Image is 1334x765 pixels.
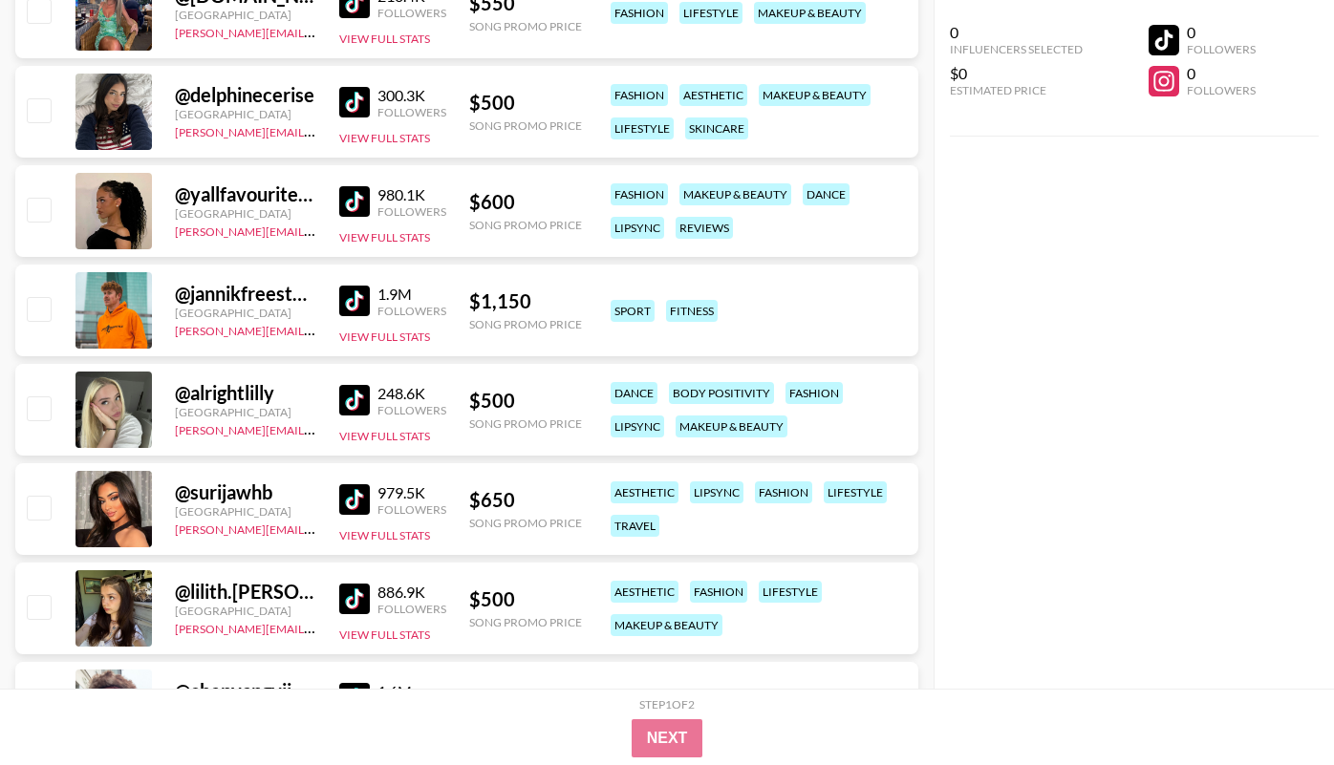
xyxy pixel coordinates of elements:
div: $ 500 [469,389,582,413]
a: [PERSON_NAME][EMAIL_ADDRESS][PERSON_NAME][DOMAIN_NAME] [175,221,549,239]
img: TikTok [339,286,370,316]
div: fashion [611,2,668,24]
div: lifestyle [679,2,742,24]
div: lifestyle [759,581,822,603]
button: Next [632,719,703,757]
div: sport [611,300,655,322]
a: [PERSON_NAME][EMAIL_ADDRESS][DOMAIN_NAME] [175,618,458,636]
div: lipsync [611,217,664,239]
div: fashion [611,183,668,205]
div: @ delphinecerise [175,83,316,107]
div: Followers [377,502,446,517]
div: 0 [1187,23,1256,42]
div: $0 [950,64,1083,83]
div: 886.9K [377,583,446,602]
div: [GEOGRAPHIC_DATA] [175,306,316,320]
div: 1.6M [377,682,446,701]
div: $ 500 [469,91,582,115]
div: Followers [377,6,446,20]
div: 979.5K [377,483,446,502]
a: [PERSON_NAME][EMAIL_ADDRESS][DOMAIN_NAME] [175,22,458,40]
div: @ yallfavouritesagittarius [175,182,316,206]
div: aesthetic [611,481,678,503]
div: fitness [666,300,718,322]
a: [PERSON_NAME][EMAIL_ADDRESS][DOMAIN_NAME] [175,121,458,139]
div: @ surijawhb [175,480,316,504]
div: makeup & beauty [679,183,791,205]
div: lifestyle [824,481,887,503]
div: Song Promo Price [469,19,582,33]
div: reviews [676,217,733,239]
button: View Full Stats [339,528,430,542]
button: View Full Stats [339,329,430,344]
div: aesthetic [611,581,678,603]
div: @ lilith.[PERSON_NAME].xx [175,580,316,604]
div: Followers [377,105,446,119]
div: [GEOGRAPHIC_DATA] [175,206,316,221]
button: View Full Stats [339,230,430,244]
img: TikTok [339,584,370,614]
div: 248.6K [377,384,446,403]
div: Followers [377,204,446,219]
div: Song Promo Price [469,416,582,431]
div: makeup & beauty [754,2,866,24]
a: [PERSON_NAME][EMAIL_ADDRESS][DOMAIN_NAME] [175,519,458,537]
a: [PERSON_NAME][EMAIL_ADDRESS][DOMAIN_NAME] [175,320,458,338]
img: TikTok [339,87,370,117]
div: [GEOGRAPHIC_DATA] [175,107,316,121]
div: body positivity [669,382,774,404]
div: Song Promo Price [469,615,582,629]
div: 980.1K [377,185,446,204]
div: 0 [950,23,1083,42]
div: makeup & beauty [759,84,871,106]
button: View Full Stats [339,627,430,642]
div: $ 700 [469,687,582,711]
div: makeup & beauty [611,614,722,636]
iframe: Drift Widget Chat Controller [1238,669,1311,742]
div: Influencers Selected [950,42,1083,56]
div: @ jannikfreestyle [175,282,316,306]
div: lipsync [690,481,743,503]
div: travel [611,515,659,537]
div: Song Promo Price [469,218,582,232]
div: 1.9M [377,285,446,304]
img: TikTok [339,484,370,515]
button: View Full Stats [339,429,430,443]
div: fashion [755,481,812,503]
div: Followers [377,304,446,318]
div: dance [803,183,850,205]
div: Song Promo Price [469,516,582,530]
div: fashion [690,581,747,603]
div: [GEOGRAPHIC_DATA] [175,604,316,618]
button: View Full Stats [339,32,430,46]
div: dance [611,382,657,404]
div: Followers [377,403,446,417]
div: Song Promo Price [469,317,582,331]
div: fashion [611,84,668,106]
div: 300.3K [377,86,446,105]
div: $ 600 [469,190,582,214]
div: fashion [785,382,843,404]
div: Song Promo Price [469,118,582,133]
div: @ alrightlilly [175,381,316,405]
div: $ 500 [469,587,582,611]
div: lipsync [611,415,664,437]
div: [GEOGRAPHIC_DATA] [175,8,316,22]
div: Followers [1187,42,1256,56]
img: TikTok [339,186,370,217]
div: aesthetic [679,84,747,106]
div: Step 1 of 2 [639,697,695,712]
div: Estimated Price [950,83,1083,97]
img: TikTok [339,385,370,415]
div: skincare [685,117,748,139]
div: Followers [1187,83,1256,97]
div: @ chenyangyii [175,679,316,703]
img: TikTok [339,683,370,713]
button: View Full Stats [339,131,430,145]
a: [PERSON_NAME][EMAIL_ADDRESS][PERSON_NAME][DOMAIN_NAME] [175,419,549,437]
div: makeup & beauty [676,415,787,437]
div: [GEOGRAPHIC_DATA] [175,504,316,519]
div: [GEOGRAPHIC_DATA] [175,405,316,419]
div: 0 [1187,64,1256,83]
div: $ 650 [469,488,582,512]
